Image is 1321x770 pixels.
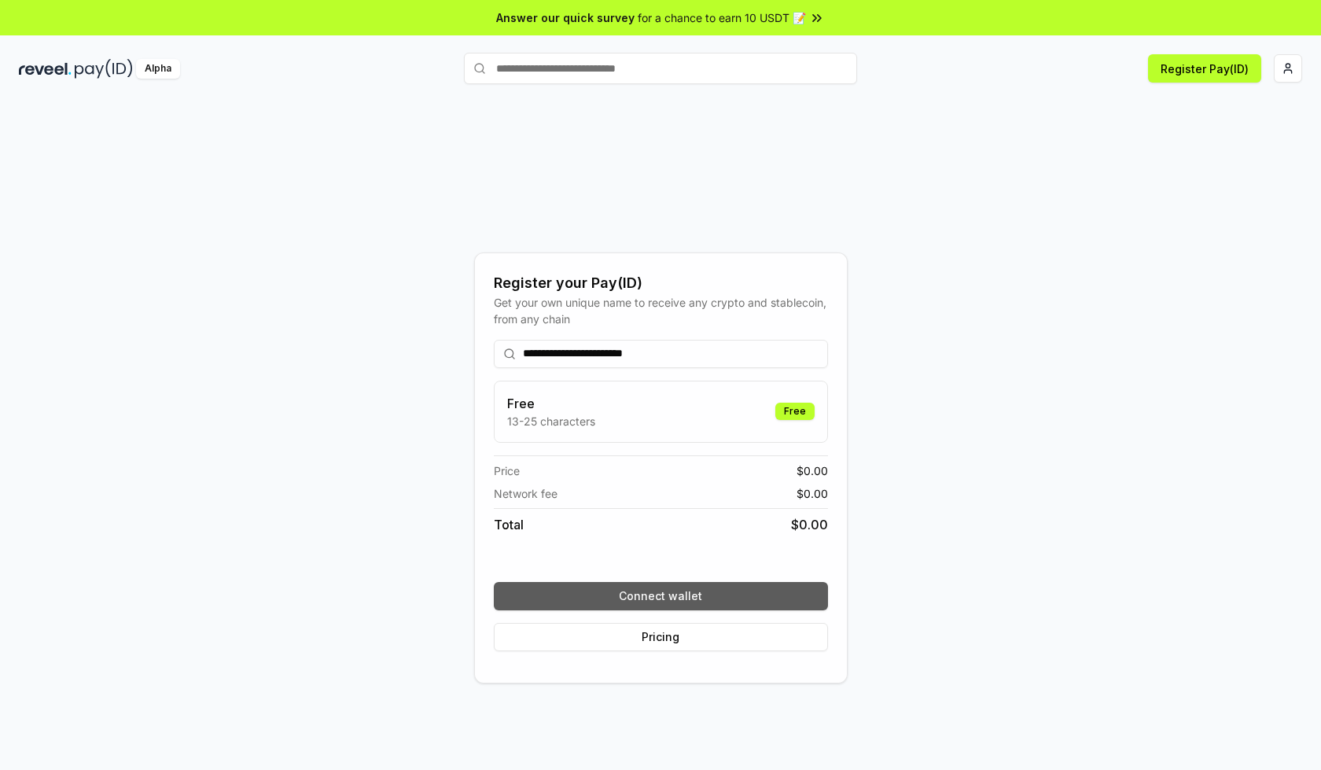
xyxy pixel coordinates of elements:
p: 13-25 characters [507,413,595,429]
button: Register Pay(ID) [1148,54,1261,83]
h3: Free [507,394,595,413]
span: $ 0.00 [797,462,828,479]
div: Register your Pay(ID) [494,272,828,294]
span: Answer our quick survey [496,9,635,26]
span: Network fee [494,485,557,502]
span: $ 0.00 [791,515,828,534]
div: Alpha [136,59,180,79]
button: Pricing [494,623,828,651]
div: Free [775,403,815,420]
img: pay_id [75,59,133,79]
button: Connect wallet [494,582,828,610]
span: Price [494,462,520,479]
img: reveel_dark [19,59,72,79]
span: Total [494,515,524,534]
span: for a chance to earn 10 USDT 📝 [638,9,806,26]
div: Get your own unique name to receive any crypto and stablecoin, from any chain [494,294,828,327]
span: $ 0.00 [797,485,828,502]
